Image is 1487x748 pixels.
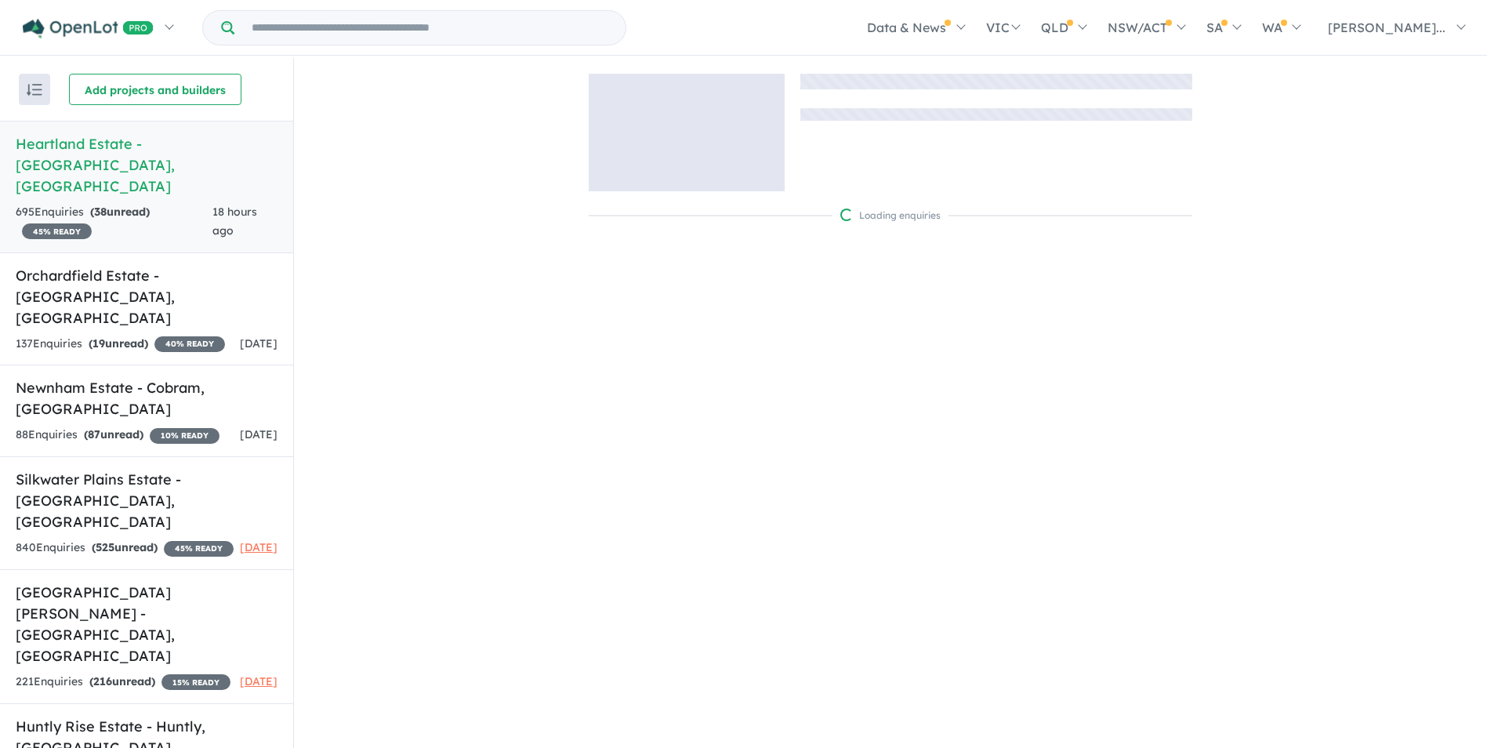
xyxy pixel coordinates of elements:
span: 10 % READY [150,428,219,444]
span: [DATE] [240,674,277,688]
span: 216 [93,674,112,688]
span: 40 % READY [154,336,225,352]
img: Openlot PRO Logo White [23,19,154,38]
input: Try estate name, suburb, builder or developer [238,11,622,45]
span: 45 % READY [22,223,92,239]
strong: ( unread) [92,540,158,554]
strong: ( unread) [89,674,155,688]
strong: ( unread) [84,427,143,441]
span: 18 hours ago [212,205,257,238]
h5: Newnham Estate - Cobram , [GEOGRAPHIC_DATA] [16,377,277,419]
span: 19 [92,336,105,350]
img: sort.svg [27,84,42,96]
h5: [GEOGRAPHIC_DATA][PERSON_NAME] - [GEOGRAPHIC_DATA] , [GEOGRAPHIC_DATA] [16,582,277,666]
div: 88 Enquir ies [16,426,219,445]
span: [DATE] [240,427,277,441]
span: 87 [88,427,100,441]
span: [DATE] [240,336,277,350]
div: 221 Enquir ies [16,673,230,692]
button: Add projects and builders [69,74,241,105]
h5: Orchardfield Estate - [GEOGRAPHIC_DATA] , [GEOGRAPHIC_DATA] [16,265,277,329]
span: 38 [94,205,107,219]
strong: ( unread) [89,336,148,350]
span: 15 % READY [161,674,230,690]
div: 695 Enquir ies [16,203,212,241]
div: 137 Enquir ies [16,335,225,354]
span: [DATE] [240,540,277,554]
strong: ( unread) [90,205,150,219]
div: 840 Enquir ies [16,539,234,557]
span: 525 [96,540,114,554]
div: Loading enquiries [840,208,941,223]
span: 45 % READY [164,541,234,557]
span: [PERSON_NAME]... [1328,20,1445,35]
h5: Heartland Estate - [GEOGRAPHIC_DATA] , [GEOGRAPHIC_DATA] [16,133,277,197]
h5: Silkwater Plains Estate - [GEOGRAPHIC_DATA] , [GEOGRAPHIC_DATA] [16,469,277,532]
